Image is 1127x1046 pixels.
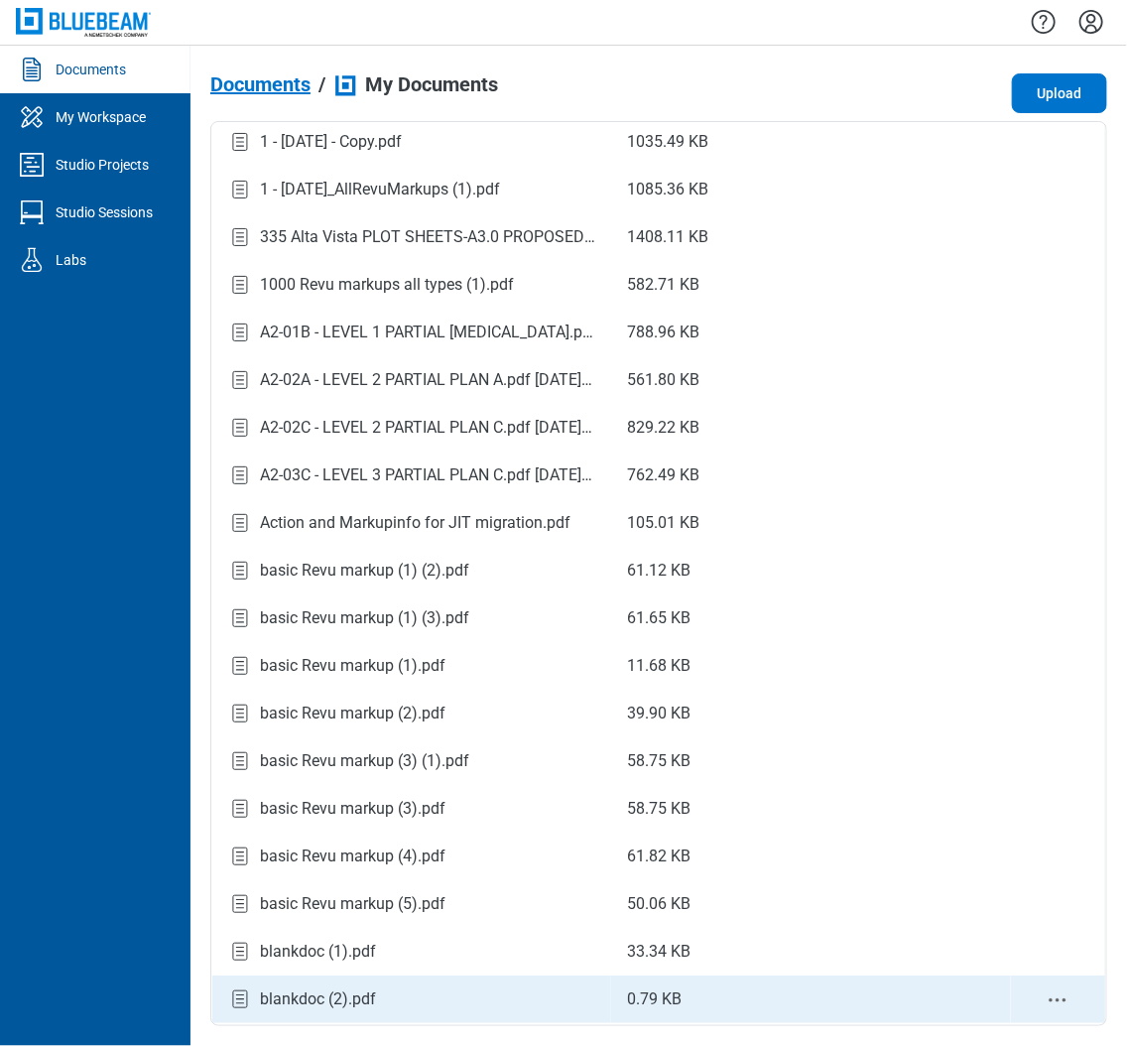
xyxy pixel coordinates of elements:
div: blankdoc (1).pdf [260,940,376,964]
td: 33.34 KB [611,928,1011,976]
span: Documents [210,73,311,95]
td: 61.82 KB [611,833,1011,880]
div: A2-03C - LEVEL 3 PARTIAL PLAN C.pdf [DATE].pdf [260,463,595,487]
div: A2-01B - LEVEL 1 PARTIAL [MEDICAL_DATA].pdf [DATE].pdf [260,321,595,344]
td: 1408.11 KB [611,213,1011,261]
div: Studio Projects [56,155,149,175]
td: 829.22 KB [611,404,1011,452]
td: 788.96 KB [611,309,1011,356]
svg: Documents [16,54,48,85]
div: A2-02C - LEVEL 2 PARTIAL PLAN C.pdf [DATE].pdf [260,416,595,440]
div: basic Revu markup (1) (3).pdf [260,606,469,630]
td: 582.71 KB [611,261,1011,309]
td: 561.80 KB [611,356,1011,404]
td: 61.12 KB [611,547,1011,594]
td: 1035.49 KB [611,118,1011,166]
div: basic Revu markup (3).pdf [260,797,445,821]
svg: Studio Projects [16,149,48,181]
div: Labs [56,250,86,270]
td: 762.49 KB [611,452,1011,499]
div: 335 Alta Vista PLOT SHEETS-A3.0 PROPOSED FLOOR PLAN11-25-20 - [PERSON_NAME] Comments 112920.pdf [260,225,595,249]
td: 50.06 KB [611,880,1011,928]
div: basic Revu markup (3) (1).pdf [260,749,469,773]
span: My Documents [365,73,498,95]
div: A2-02A - LEVEL 2 PARTIAL PLAN A.pdf [DATE].pdf [260,368,595,392]
div: 1 - [DATE] - Copy.pdf [260,130,402,154]
button: Settings [1075,5,1107,39]
div: basic Revu markup (5).pdf [260,892,445,916]
button: Upload [1012,73,1107,113]
div: basic Revu markup (2).pdf [260,702,445,725]
div: basic Revu markup (4).pdf [260,845,445,868]
td: 105.01 KB [611,499,1011,547]
svg: My Workspace [16,101,48,133]
td: 58.75 KB [611,785,1011,833]
svg: Labs [16,244,48,276]
td: 0.79 KB [611,976,1011,1023]
td: 39.90 KB [611,690,1011,737]
td: 61.65 KB [611,594,1011,642]
td: 1085.36 KB [611,166,1011,213]
button: context-menu [1046,988,1069,1012]
div: blankdoc (2).pdf [260,987,376,1011]
div: 1000 Revu markups all types (1).pdf [260,273,514,297]
svg: Studio Sessions [16,196,48,228]
div: My Workspace [56,107,146,127]
div: Documents [56,60,126,79]
div: basic Revu markup (1).pdf [260,654,445,678]
div: 1 - [DATE]_AllRevuMarkups (1).pdf [260,178,500,201]
img: Bluebeam, Inc. [16,8,151,37]
div: Studio Sessions [56,202,153,222]
div: / [318,73,325,95]
td: 58.75 KB [611,737,1011,785]
td: 11.68 KB [611,642,1011,690]
div: Action and Markupinfo for JIT migration.pdf [260,511,570,535]
div: basic Revu markup (1) (2).pdf [260,559,469,583]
